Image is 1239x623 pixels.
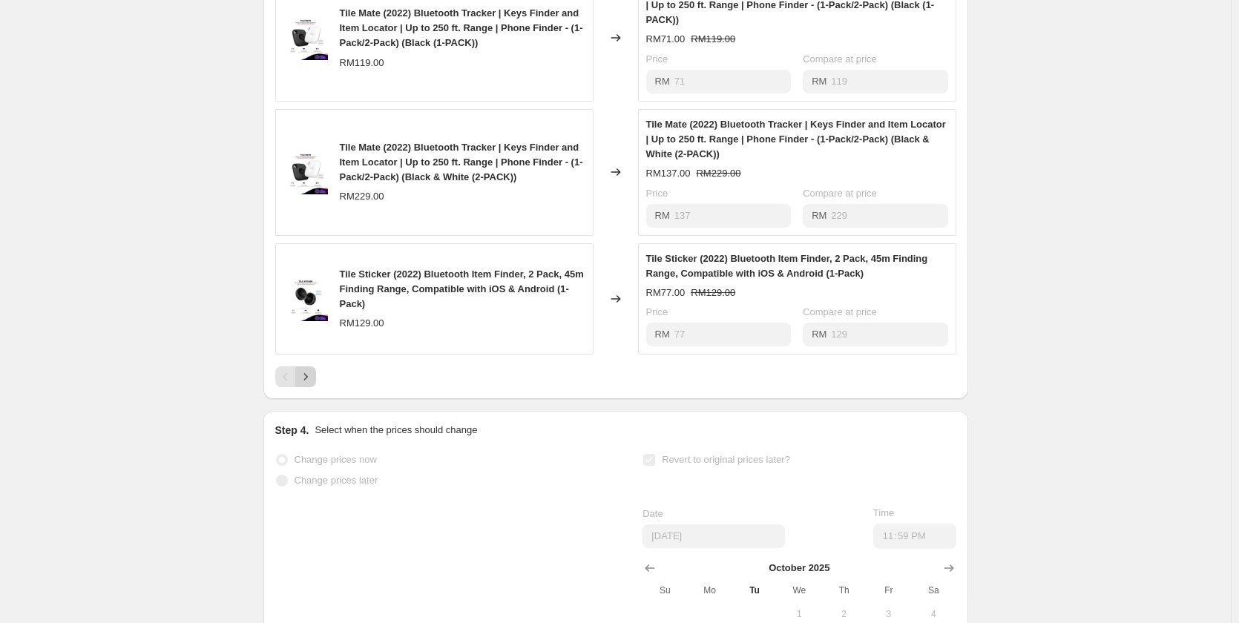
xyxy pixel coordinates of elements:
button: Show previous month, September 2025 [640,558,660,578]
span: Tile Sticker (2022) Bluetooth Item Finder, 2 Pack, 45m Finding Range, Compatible with iOS & Andro... [340,268,584,309]
span: Tile Mate (2022) Bluetooth Tracker | Keys Finder and Item Locator | Up to 250 ft. Range | Phone F... [646,119,946,159]
th: Sunday [642,578,687,602]
button: Next [295,366,316,387]
span: RM129.00 [691,287,735,298]
span: RM229.00 [340,191,384,202]
span: Tile Mate (2022) Bluetooth Tracker | Keys Finder and Item Locator | Up to 250 ft. Range | Phone F... [340,7,583,48]
span: 2 [827,608,860,620]
span: RM [812,329,826,340]
span: Fr [872,584,905,596]
span: RM [812,210,826,221]
span: RM229.00 [696,168,740,179]
th: Wednesday [777,578,821,602]
span: RM137.00 [646,168,691,179]
span: Price [646,188,668,199]
span: We [783,584,815,596]
span: RM [655,329,670,340]
span: Revert to original prices later? [662,454,790,465]
nav: Pagination [275,366,316,387]
span: Sa [917,584,950,596]
span: RM71.00 [646,33,686,44]
span: Change prices now [295,454,377,465]
th: Tuesday [732,578,777,602]
button: Show next month, November 2025 [939,558,959,578]
span: Date [642,508,663,519]
span: Compare at price [803,306,877,317]
th: Thursday [821,578,866,602]
span: RM [655,76,670,87]
span: Su [648,584,681,596]
span: Th [827,584,860,596]
h2: Step 4. [275,423,309,438]
span: Change prices later [295,475,378,486]
span: RM119.00 [340,57,384,68]
span: Tu [738,584,771,596]
span: RM [655,210,670,221]
img: TileMate-SpF_80x.jpg [283,150,328,194]
span: Time [873,507,894,518]
span: RM [812,76,826,87]
span: Tile Sticker (2022) Bluetooth Item Finder, 2 Pack, 45m Finding Range, Compatible with iOS & Andro... [646,253,928,279]
th: Saturday [911,578,956,602]
img: TileMate-SpF_80x.jpg [283,16,328,60]
input: 12:00 [873,524,956,549]
th: Friday [867,578,911,602]
span: Tile Mate (2022) Bluetooth Tracker | Keys Finder and Item Locator | Up to 250 ft. Range | Phone F... [340,142,583,182]
img: TileSticker_2022_spfy_80x.jpg [283,277,328,321]
span: RM129.00 [340,317,384,329]
span: RM119.00 [691,33,735,44]
span: Compare at price [803,188,877,199]
th: Monday [688,578,732,602]
p: Select when the prices should change [315,423,477,438]
span: 4 [917,608,950,620]
span: 3 [872,608,905,620]
span: 1 [783,608,815,620]
span: Price [646,53,668,65]
span: RM77.00 [646,287,686,298]
input: 10/14/2025 [642,524,785,548]
span: Mo [694,584,726,596]
span: Compare at price [803,53,877,65]
span: Price [646,306,668,317]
